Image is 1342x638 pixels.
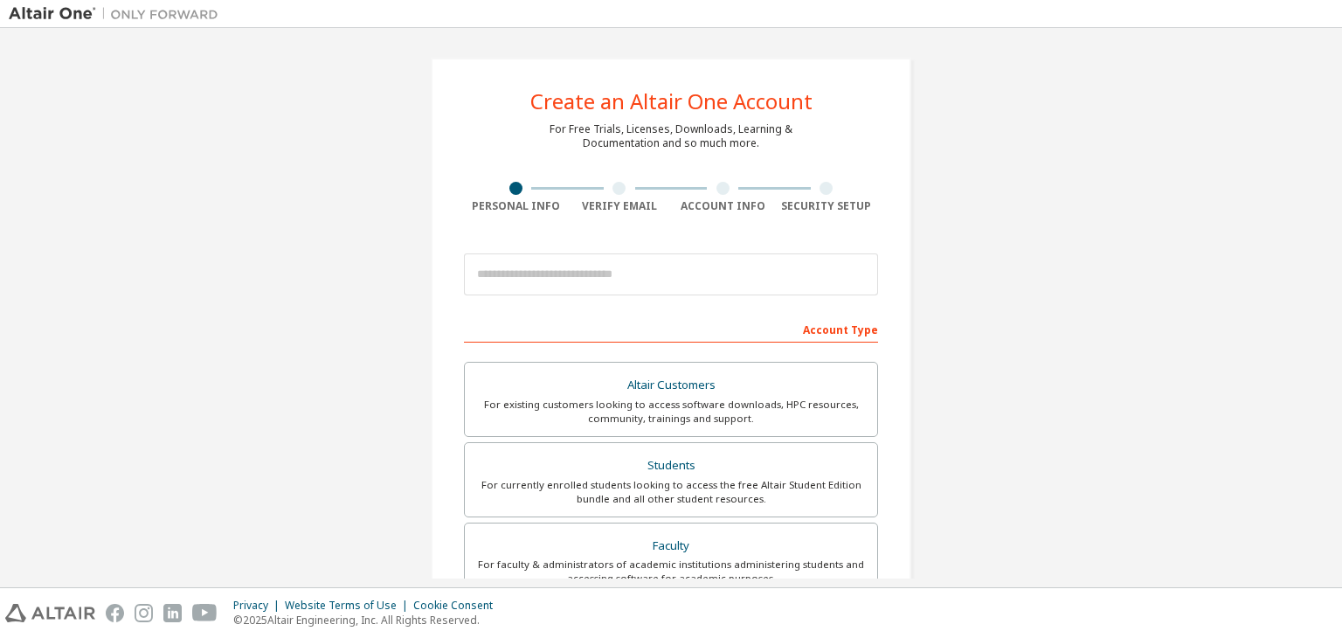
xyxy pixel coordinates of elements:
div: Altair Customers [475,373,867,398]
div: Privacy [233,599,285,613]
div: Students [475,454,867,478]
div: Cookie Consent [413,599,503,613]
div: Personal Info [464,199,568,213]
div: Website Terms of Use [285,599,413,613]
div: For currently enrolled students looking to access the free Altair Student Edition bundle and all ... [475,478,867,506]
div: Account Info [671,199,775,213]
div: Verify Email [568,199,672,213]
img: instagram.svg [135,604,153,622]
div: For faculty & administrators of academic institutions administering students and accessing softwa... [475,558,867,586]
div: Account Type [464,315,878,343]
img: linkedin.svg [163,604,182,622]
img: facebook.svg [106,604,124,622]
img: Altair One [9,5,227,23]
div: Security Setup [775,199,879,213]
img: altair_logo.svg [5,604,95,622]
div: Faculty [475,534,867,558]
div: For Free Trials, Licenses, Downloads, Learning & Documentation and so much more. [550,122,792,150]
img: youtube.svg [192,604,218,622]
div: Create an Altair One Account [530,91,813,112]
p: © 2025 Altair Engineering, Inc. All Rights Reserved. [233,613,503,628]
div: For existing customers looking to access software downloads, HPC resources, community, trainings ... [475,398,867,426]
